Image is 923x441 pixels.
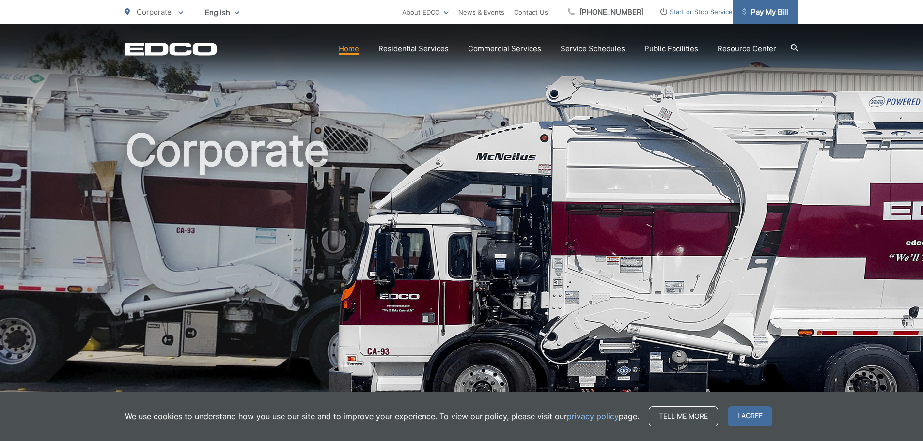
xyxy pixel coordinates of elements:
a: privacy policy [567,411,619,422]
a: Contact Us [514,6,548,18]
a: News & Events [458,6,504,18]
a: Commercial Services [468,43,541,55]
span: Pay My Bill [742,6,788,18]
a: Home [339,43,359,55]
a: About EDCO [402,6,449,18]
span: English [198,4,247,21]
a: Tell me more [649,406,718,426]
a: Public Facilities [644,43,698,55]
h1: Corporate [125,126,798,432]
a: Service Schedules [561,43,625,55]
span: Corporate [137,7,172,16]
a: Resource Center [718,43,776,55]
a: Residential Services [378,43,449,55]
a: EDCD logo. Return to the homepage. [125,42,217,56]
span: I agree [728,406,772,426]
p: We use cookies to understand how you use our site and to improve your experience. To view our pol... [125,411,639,422]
